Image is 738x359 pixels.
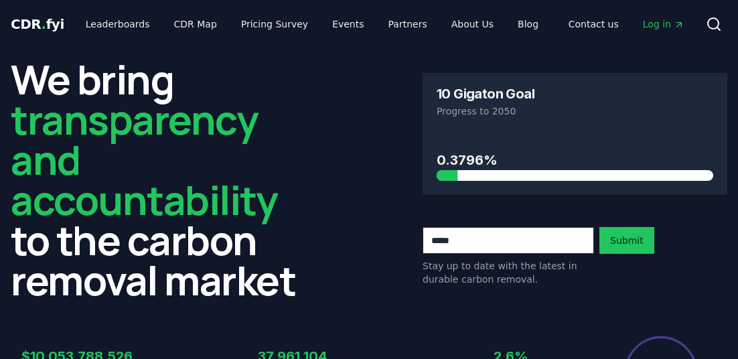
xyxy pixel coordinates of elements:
a: Leaderboards [75,12,161,36]
a: About Us [441,12,504,36]
a: Partners [378,12,438,36]
a: CDR Map [163,12,228,36]
span: transparency and accountability [11,92,277,227]
button: Submit [599,227,654,254]
a: Pricing Survey [230,12,319,36]
a: Blog [507,12,549,36]
h3: 0.3796% [437,150,713,170]
h3: 10 Gigaton Goal [437,87,534,100]
h2: We bring to the carbon removal market [11,59,315,300]
span: Log in [643,17,684,31]
a: Contact us [558,12,630,36]
p: Stay up to date with the latest in durable carbon removal. [423,259,594,286]
span: CDR fyi [11,16,64,32]
nav: Main [558,12,695,36]
nav: Main [75,12,549,36]
a: Events [321,12,374,36]
p: Progress to 2050 [437,104,713,118]
a: Log in [632,12,695,36]
span: . [42,16,46,32]
a: CDR.fyi [11,15,64,33]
